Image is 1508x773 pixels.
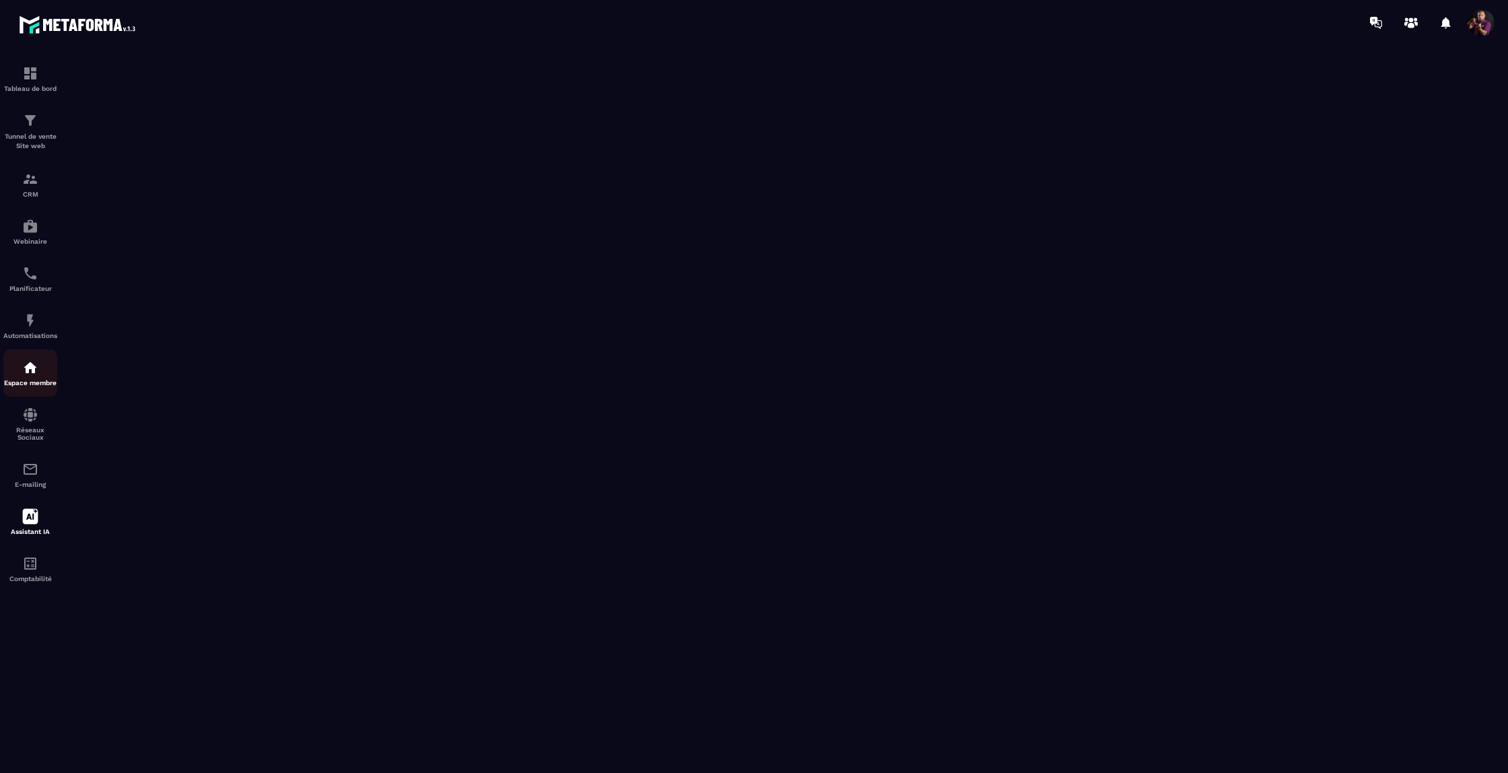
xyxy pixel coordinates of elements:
[3,545,57,593] a: accountantaccountantComptabilité
[22,65,38,81] img: formation
[3,451,57,498] a: emailemailE-mailing
[3,208,57,255] a: automationsautomationsWebinaire
[3,191,57,198] p: CRM
[3,255,57,302] a: schedulerschedulerPlanificateur
[3,132,57,151] p: Tunnel de vente Site web
[3,379,57,386] p: Espace membre
[3,238,57,245] p: Webinaire
[3,528,57,535] p: Assistant IA
[3,285,57,292] p: Planificateur
[22,171,38,187] img: formation
[22,360,38,376] img: automations
[3,349,57,397] a: automationsautomationsEspace membre
[3,397,57,451] a: social-networksocial-networkRéseaux Sociaux
[22,312,38,329] img: automations
[22,265,38,281] img: scheduler
[3,575,57,582] p: Comptabilité
[3,85,57,92] p: Tableau de bord
[3,332,57,339] p: Automatisations
[22,218,38,234] img: automations
[3,102,57,161] a: formationformationTunnel de vente Site web
[22,112,38,129] img: formation
[3,55,57,102] a: formationformationTableau de bord
[3,161,57,208] a: formationformationCRM
[22,461,38,477] img: email
[3,498,57,545] a: Assistant IA
[3,426,57,441] p: Réseaux Sociaux
[3,302,57,349] a: automationsautomationsAutomatisations
[19,12,140,37] img: logo
[3,481,57,488] p: E-mailing
[22,407,38,423] img: social-network
[22,556,38,572] img: accountant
